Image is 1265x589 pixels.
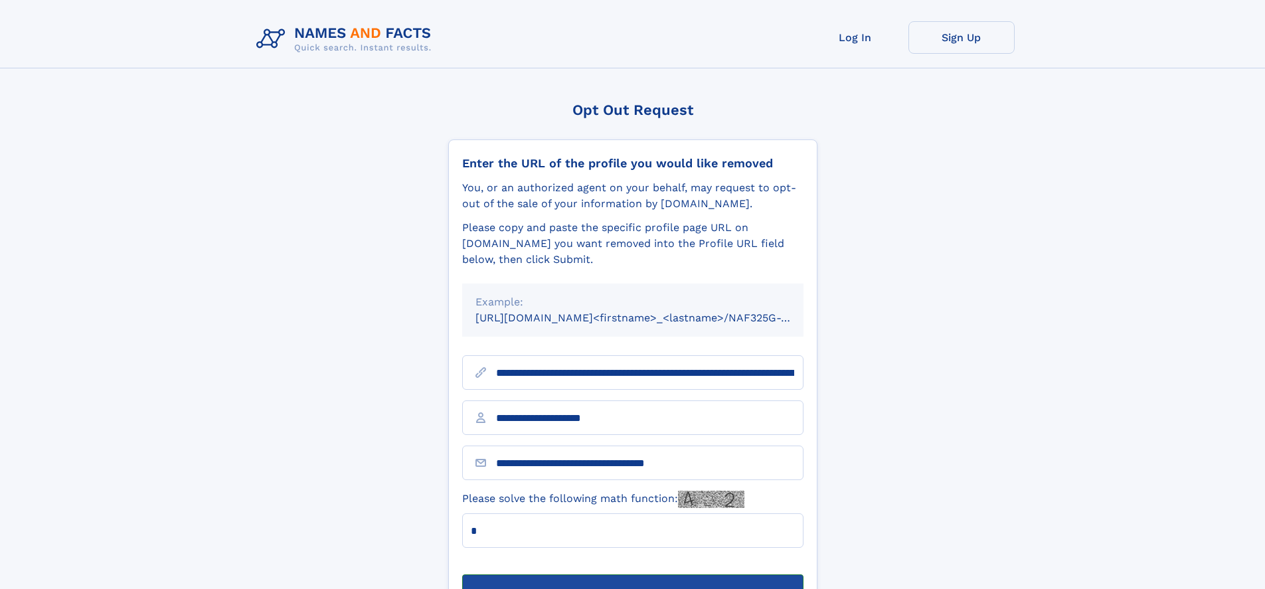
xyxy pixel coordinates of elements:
[462,220,803,268] div: Please copy and paste the specific profile page URL on [DOMAIN_NAME] you want removed into the Pr...
[462,491,744,508] label: Please solve the following math function:
[475,294,790,310] div: Example:
[475,311,829,324] small: [URL][DOMAIN_NAME]<firstname>_<lastname>/NAF325G-xxxxxxxx
[462,156,803,171] div: Enter the URL of the profile you would like removed
[908,21,1015,54] a: Sign Up
[462,180,803,212] div: You, or an authorized agent on your behalf, may request to opt-out of the sale of your informatio...
[251,21,442,57] img: Logo Names and Facts
[448,102,817,118] div: Opt Out Request
[802,21,908,54] a: Log In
